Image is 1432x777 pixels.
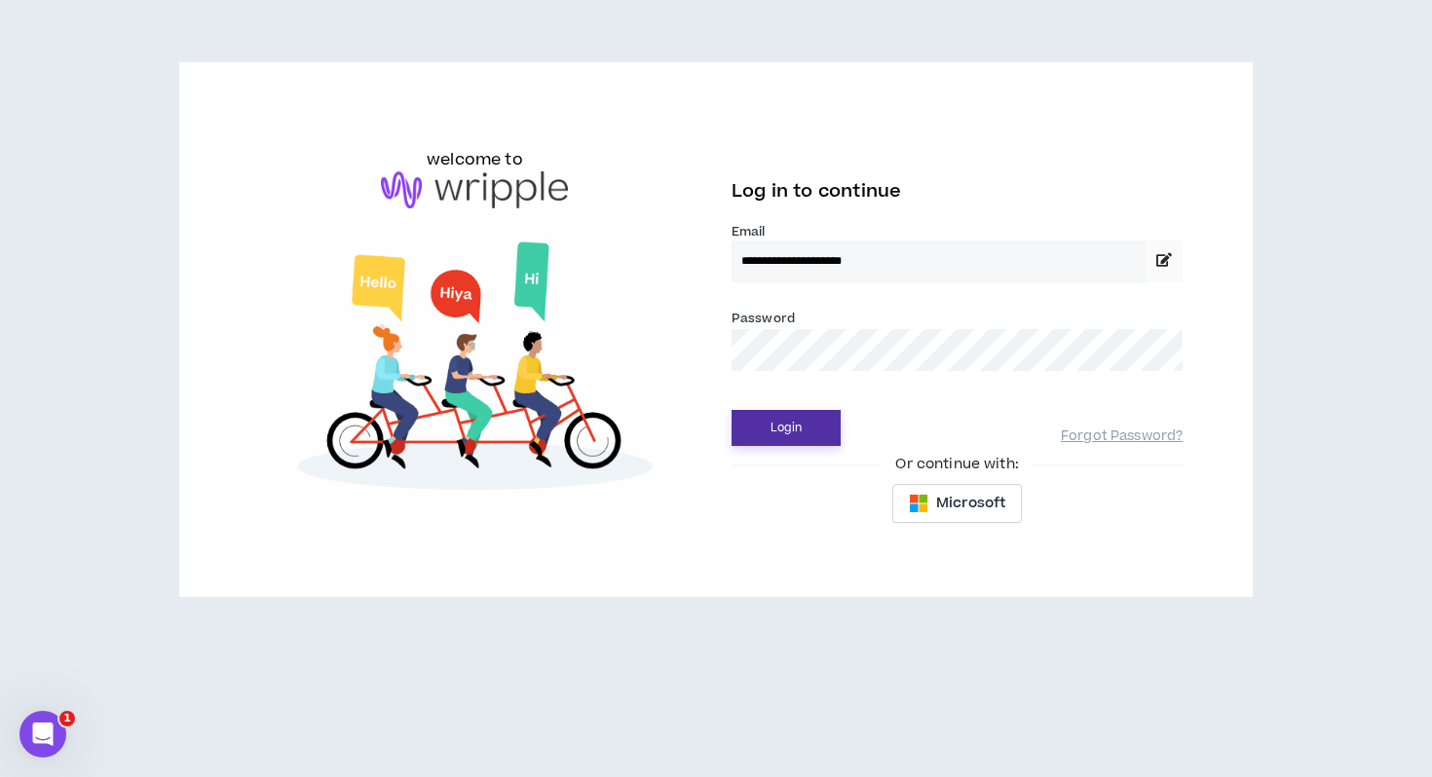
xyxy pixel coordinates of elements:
[249,228,700,511] img: Welcome to Wripple
[892,484,1022,523] button: Microsoft
[732,410,841,446] button: Login
[732,223,1183,240] label: Email
[1061,427,1183,446] a: Forgot Password?
[427,148,523,171] h6: welcome to
[59,711,75,726] span: 1
[732,310,795,327] label: Password
[19,711,66,758] iframe: Intercom live chat
[936,493,1005,514] span: Microsoft
[882,454,1032,475] span: Or continue with:
[381,171,568,208] img: logo-brand.png
[732,179,901,203] span: Log in to continue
